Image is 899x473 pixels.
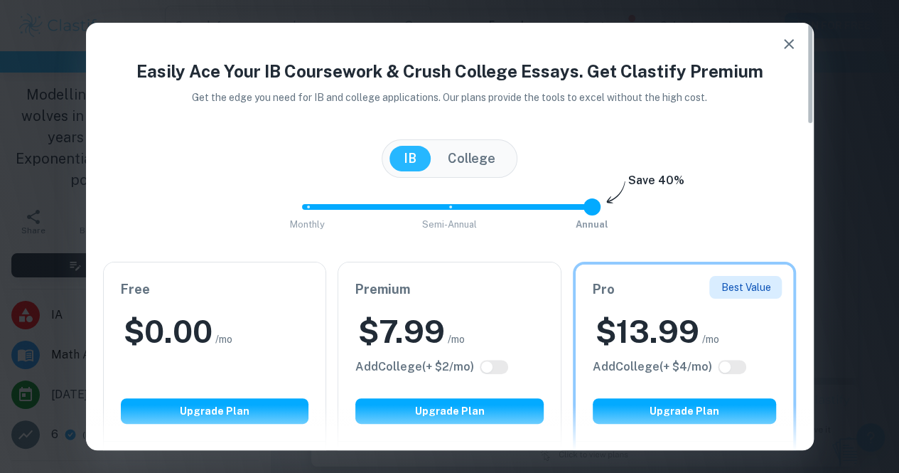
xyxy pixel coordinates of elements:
h6: Free [121,280,309,299]
span: /mo [448,331,465,347]
h6: Click to see all the additional College features. [593,358,712,376]
span: Annual [576,219,608,230]
button: Upgrade Plan [121,398,309,424]
h6: Click to see all the additional College features. [355,358,474,376]
button: Upgrade Plan [593,398,777,424]
img: subscription-arrow.svg [606,181,625,205]
h2: $ 13.99 [596,311,699,353]
h6: Save 40% [628,172,684,196]
button: IB [389,146,431,171]
span: /mo [215,331,232,347]
button: Upgrade Plan [355,398,544,424]
span: Semi-Annual [422,219,477,230]
h4: Easily Ace Your IB Coursework & Crush College Essays. Get Clastify Premium [103,58,797,84]
h6: Premium [355,280,544,299]
button: College [434,146,510,171]
span: /mo [702,331,719,347]
p: Best Value [721,280,770,295]
span: Monthly [290,219,325,230]
h2: $ 0.00 [124,311,212,353]
h2: $ 7.99 [358,311,445,353]
p: Get the edge you need for IB and college applications. Our plans provide the tools to excel witho... [172,90,727,105]
h6: Pro [593,280,777,299]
